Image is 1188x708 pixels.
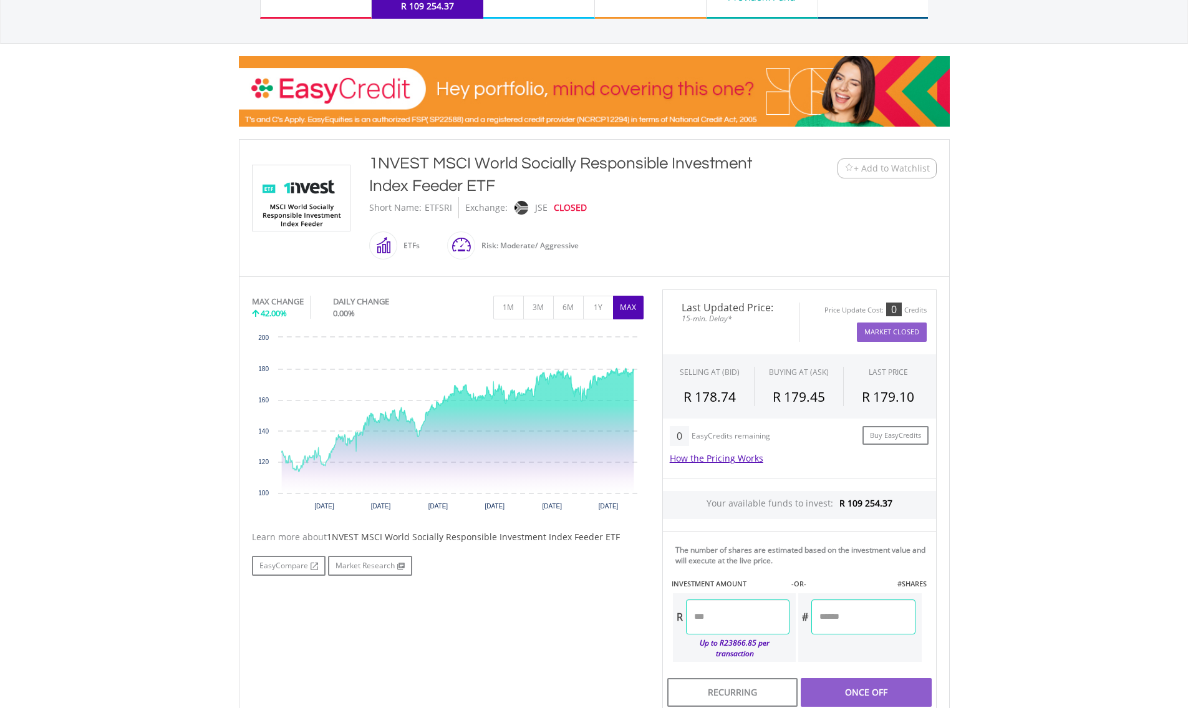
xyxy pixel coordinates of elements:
[583,296,614,319] button: 1Y
[428,503,448,510] text: [DATE]
[475,231,579,261] div: Risk: Moderate/ Aggressive
[465,197,508,218] div: Exchange:
[673,634,790,662] div: Up to R23866.85 per transaction
[844,163,854,173] img: Watchlist
[425,197,452,218] div: ETFSRI
[897,579,927,589] label: #SHARES
[838,158,937,178] button: Watchlist + Add to Watchlist
[370,503,390,510] text: [DATE]
[773,388,825,405] span: R 179.45
[485,503,505,510] text: [DATE]
[514,201,528,215] img: jse.png
[839,497,892,509] span: R 109 254.37
[333,308,355,319] span: 0.00%
[493,296,524,319] button: 1M
[798,599,811,634] div: #
[769,367,829,377] span: BUYING AT (ASK)
[535,197,548,218] div: JSE
[791,579,806,589] label: -OR-
[672,313,790,324] span: 15-min. Delay*
[675,545,931,566] div: The number of shares are estimated based on the investment value and will execute at the live price.
[663,491,936,519] div: Your available funds to invest:
[857,322,927,342] button: Market Closed
[869,367,908,377] div: LAST PRICE
[261,308,287,319] span: 42.00%
[667,678,798,707] div: Recurring
[680,367,740,377] div: SELLING AT (BID)
[862,388,914,405] span: R 179.10
[252,331,644,518] svg: Interactive chart
[542,503,562,510] text: [DATE]
[258,428,269,435] text: 140
[553,296,584,319] button: 6M
[692,432,770,442] div: EasyCredits remaining
[252,556,326,576] a: EasyCompare
[252,331,644,518] div: Chart. Highcharts interactive chart.
[824,306,884,315] div: Price Update Cost:
[254,165,348,231] img: TFSA.ETFSRI.png
[239,56,950,127] img: EasyCredit Promotion Banner
[801,678,931,707] div: Once Off
[333,296,431,308] div: DAILY CHANGE
[670,452,763,464] a: How the Pricing Works
[397,231,420,261] div: ETFs
[258,397,269,404] text: 160
[598,503,618,510] text: [DATE]
[258,490,269,497] text: 100
[613,296,644,319] button: MAX
[672,579,746,589] label: INVESTMENT AMOUNT
[258,334,269,341] text: 200
[258,366,269,372] text: 180
[252,531,644,543] div: Learn more about
[673,599,686,634] div: R
[554,197,587,218] div: CLOSED
[854,162,930,175] span: + Add to Watchlist
[328,556,412,576] a: Market Research
[369,152,761,197] div: 1NVEST MSCI World Socially Responsible Investment Index Feeder ETF
[327,531,620,543] span: 1NVEST MSCI World Socially Responsible Investment Index Feeder ETF
[314,503,334,510] text: [DATE]
[258,458,269,465] text: 120
[523,296,554,319] button: 3M
[886,303,902,316] div: 0
[672,303,790,313] span: Last Updated Price:
[862,426,929,445] a: Buy EasyCredits
[252,296,304,308] div: MAX CHANGE
[683,388,736,405] span: R 178.74
[904,306,927,315] div: Credits
[369,197,422,218] div: Short Name:
[670,426,689,446] div: 0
